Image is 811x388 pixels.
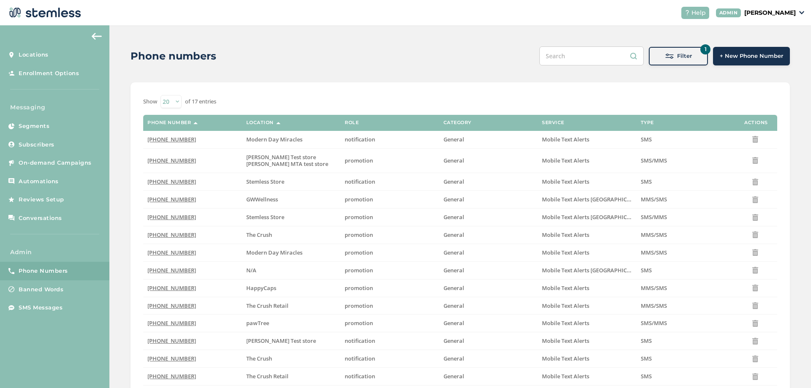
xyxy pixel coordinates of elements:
label: Mobile Text Alerts [542,231,632,239]
span: General [444,213,464,221]
span: SMS Messages [19,304,63,312]
span: General [444,319,464,327]
span: Enrollment Options [19,69,79,78]
label: (833) 219-4662 [147,320,237,327]
label: SMS [641,355,731,362]
label: Mobile Text Alerts [542,178,632,185]
label: SMS [641,337,731,345]
span: [PHONE_NUMBER] [147,213,196,221]
span: Mobile Text Alerts [542,337,589,345]
h2: Phone numbers [131,49,216,64]
span: [PHONE_NUMBER] [147,157,196,164]
span: General [444,195,464,203]
span: [PHONE_NUMBER] [147,195,196,203]
span: [PHONE_NUMBER] [147,249,196,256]
label: General [444,337,533,345]
span: Automations [19,177,59,186]
span: Mobile Text Alerts [GEOGRAPHIC_DATA] [542,195,646,203]
span: Reviews Setup [19,195,64,204]
span: General [444,231,464,239]
label: General [444,355,533,362]
label: promotion [345,249,435,256]
label: notification [345,373,435,380]
span: promotion [345,195,373,203]
label: General [444,157,533,164]
span: General [444,249,464,256]
label: Mobile Text Alerts [542,320,632,327]
label: (786) 677-9285 [147,337,237,345]
label: MMS/SMS [641,196,731,203]
label: Phone number [147,120,191,125]
span: notification [345,355,375,362]
label: Mobile Text Alerts [542,337,632,345]
label: notification [345,337,435,345]
iframe: Chat Widget [769,347,811,388]
span: [PHONE_NUMBER] [147,302,196,309]
span: General [444,372,464,380]
label: SMS/MMS [641,320,731,327]
label: General [444,178,533,185]
span: Mobile Text Alerts [542,157,589,164]
label: (920) 365-4709 [147,136,237,143]
button: + New Phone Number [713,47,790,65]
label: notification [345,355,435,362]
span: Conversations [19,214,62,222]
label: promotion [345,157,435,164]
span: [PHONE_NUMBER] [147,178,196,185]
label: promotion [345,267,435,274]
label: (626) 639-8974 [147,355,237,362]
span: SMS [641,266,652,274]
p: [PERSON_NAME] [744,8,796,17]
label: SMS [641,178,731,185]
span: Mobile Text Alerts [542,249,589,256]
img: icon-sort-1e1d7615.svg [276,122,280,124]
span: promotion [345,266,373,274]
div: ADMIN [716,8,741,17]
span: Mobile Text Alerts [GEOGRAPHIC_DATA] [542,266,646,274]
span: Mobile Text Alerts [542,355,589,362]
label: (910) 427-1844 [147,178,237,185]
span: [PHONE_NUMBER] [147,372,196,380]
label: General [444,249,533,256]
span: [PHONE_NUMBER] [147,319,196,327]
label: promotion [345,302,435,309]
img: icon-arrow-back-accent-c549486e.svg [92,33,102,40]
span: Banned Words [19,285,63,294]
label: Role [345,120,359,125]
span: promotion [345,213,373,221]
label: promotion [345,285,435,292]
label: (833) 259-3830 [147,285,237,292]
span: notification [345,178,375,185]
label: promotion [345,320,435,327]
span: General [444,136,464,143]
label: MMS/SMS [641,231,731,239]
label: Mobile Text Alerts NC [542,267,632,274]
label: (920) 365-4066 [147,157,237,164]
label: HappyCaps [246,285,336,292]
label: (844) 231-0387 [147,267,237,274]
span: [PHONE_NUMBER] [147,266,196,274]
span: General [444,355,464,362]
label: Service [542,120,564,125]
span: promotion [345,302,373,309]
span: MMS/SMS [641,195,667,203]
span: SMS/MMS [641,319,667,327]
span: Mobile Text Alerts [542,319,589,327]
span: General [444,284,464,292]
span: Mobile Text Alerts [542,284,589,292]
label: General [444,320,533,327]
label: notification [345,178,435,185]
span: SMS/MMS [641,157,667,164]
label: General [444,373,533,380]
label: Mobile Text Alerts [542,285,632,292]
label: Type [641,120,654,125]
label: General [444,214,533,221]
span: promotion [345,157,373,164]
span: promotion [345,284,373,292]
label: GWWellness [246,196,336,203]
label: Mobile Text Alerts NC [542,196,632,203]
span: MMS/SMS [641,249,667,256]
label: SMS [641,267,731,274]
span: [PHONE_NUMBER] [147,231,196,239]
span: MMS/SMS [641,231,667,239]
